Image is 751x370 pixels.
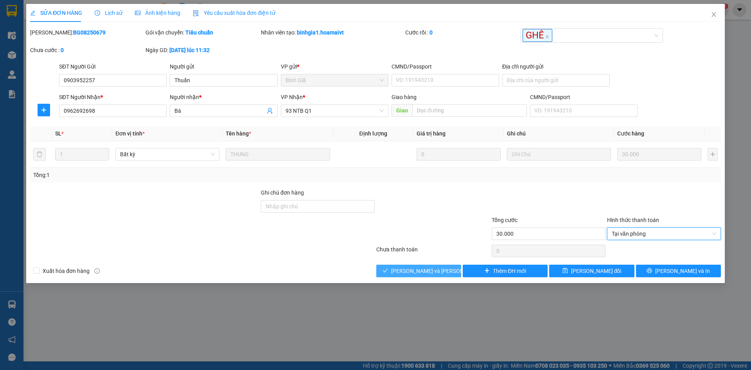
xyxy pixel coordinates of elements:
b: binhgia1.hoamaivt [297,29,344,36]
input: 0 [417,148,501,161]
th: Ghi chú [504,126,614,141]
span: close [545,35,549,39]
div: SĐT Người Nhận [59,93,167,101]
span: Giao hàng [392,94,417,100]
span: Giá trị hàng [417,130,446,137]
input: Địa chỉ của người gửi [502,74,610,87]
span: user-add [267,108,273,114]
button: printer[PERSON_NAME] và In [636,265,721,277]
span: Đơn vị tính [115,130,145,137]
b: [DATE] lúc 11:32 [169,47,210,53]
span: clock-circle [95,10,100,16]
div: CMND/Passport [530,93,638,101]
div: Gói vận chuyển: [146,28,259,37]
button: plusThêm ĐH mới [463,265,548,277]
span: Yêu cầu xuất hóa đơn điện tử [193,10,275,16]
div: Chưa cước : [30,46,144,54]
span: 93 NTB Q1 [286,105,384,117]
b: Tiêu chuẩn [185,29,213,36]
span: Bất kỳ [120,148,215,160]
b: 0 [61,47,64,53]
div: Người nhận [170,93,277,101]
span: Ảnh kiện hàng [135,10,180,16]
span: Thêm ĐH mới [493,267,526,275]
button: plus [38,104,50,116]
img: icon [193,10,199,16]
span: close [711,11,717,18]
input: Dọc đường [412,104,527,117]
div: Địa chỉ người gửi [502,62,610,71]
div: Cước rồi : [405,28,519,37]
span: Định lượng [359,130,387,137]
div: Chưa thanh toán [375,245,491,259]
span: SỬA ĐƠN HÀNG [30,10,82,16]
span: [PERSON_NAME] và In [655,267,710,275]
span: GHẾ [523,29,552,42]
span: picture [135,10,140,16]
div: Tổng: 1 [33,171,290,179]
span: Giao [392,104,412,117]
span: SL [55,130,61,137]
span: Xuất hóa đơn hàng [40,267,93,275]
button: delete [33,148,46,161]
span: plus [38,107,50,113]
span: Lịch sử [95,10,122,16]
b: 0 [429,29,433,36]
div: [PERSON_NAME]: [30,28,144,37]
span: Bình Giã [286,74,384,86]
span: Cước hàng [617,130,644,137]
button: Close [703,4,725,26]
input: 0 [617,148,701,161]
span: Tên hàng [226,130,251,137]
span: info-circle [94,268,100,274]
input: Ghi Chú [507,148,611,161]
div: CMND/Passport [392,62,499,71]
span: edit [30,10,36,16]
div: Người gửi [170,62,277,71]
span: [PERSON_NAME] đổi [571,267,622,275]
span: plus [484,268,490,274]
div: Nhân viên tạo: [261,28,404,37]
label: Hình thức thanh toán [607,217,659,223]
span: printer [647,268,652,274]
span: save [562,268,568,274]
div: Ngày GD: [146,46,259,54]
button: check[PERSON_NAME] và [PERSON_NAME] hàng [376,265,461,277]
input: VD: Bàn, Ghế [226,148,330,161]
span: VP Nhận [281,94,303,100]
span: [PERSON_NAME] và [PERSON_NAME] hàng [391,267,497,275]
span: check [383,268,388,274]
div: SĐT Người Gửi [59,62,167,71]
b: BG08250679 [73,29,106,36]
label: Ghi chú đơn hàng [261,190,304,196]
div: VP gửi [281,62,388,71]
button: save[PERSON_NAME] đổi [549,265,634,277]
span: Tại văn phòng [612,228,716,240]
span: Tổng cước [492,217,517,223]
button: plus [708,148,718,161]
input: Ghi chú đơn hàng [261,200,375,213]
